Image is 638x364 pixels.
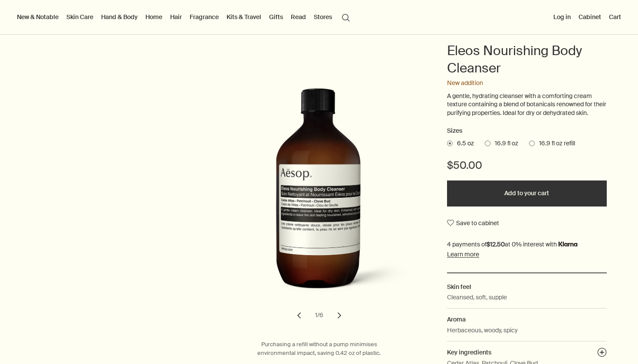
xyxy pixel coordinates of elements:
[289,11,308,23] a: Read
[15,11,60,23] button: New & Notable
[99,11,139,23] a: Hand & Body
[65,11,95,23] a: Skin Care
[188,11,220,23] a: Fragrance
[447,325,518,335] p: Herbaceous, woody, spicy
[453,139,474,148] span: 6.5 oz
[447,126,607,136] h2: Sizes
[447,348,491,356] span: Key ingredients
[490,139,518,148] span: 16.9 fl oz
[312,11,334,23] button: Stores
[257,341,381,357] span: Purchasing a refill without a pump minimises environmental impact, saving 0.42 oz of plastic.
[552,11,572,23] button: Log in
[213,77,425,325] div: Eleos Nourishing Body Cleanser
[289,306,309,325] button: previous slide
[447,282,607,292] h2: Skin feel
[330,306,349,325] button: next slide
[237,77,428,314] img: Back of Eleos Nourishing Body Cleanser in a recycled plastic bottle with screw cap.
[267,11,285,23] a: Gifts
[607,11,623,23] button: Cart
[447,180,607,207] button: Add to your cart - $50.00
[447,158,482,172] span: $50.00
[144,11,164,23] a: Home
[597,348,607,360] button: Key ingredients
[447,315,607,324] h2: Aroma
[447,292,507,302] p: Cleansed, soft, supple
[577,11,603,23] a: Cabinet
[168,11,184,23] a: Hair
[447,92,607,118] p: A gentle, hydrating cleanser with a comforting cream texture containing a blend of botanicals ren...
[535,139,575,148] span: 16.9 fl oz refill
[447,42,607,77] h1: Eleos Nourishing Body Cleanser
[225,11,263,23] a: Kits & Travel
[338,9,354,25] button: Open search
[447,215,499,231] button: Save to cabinet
